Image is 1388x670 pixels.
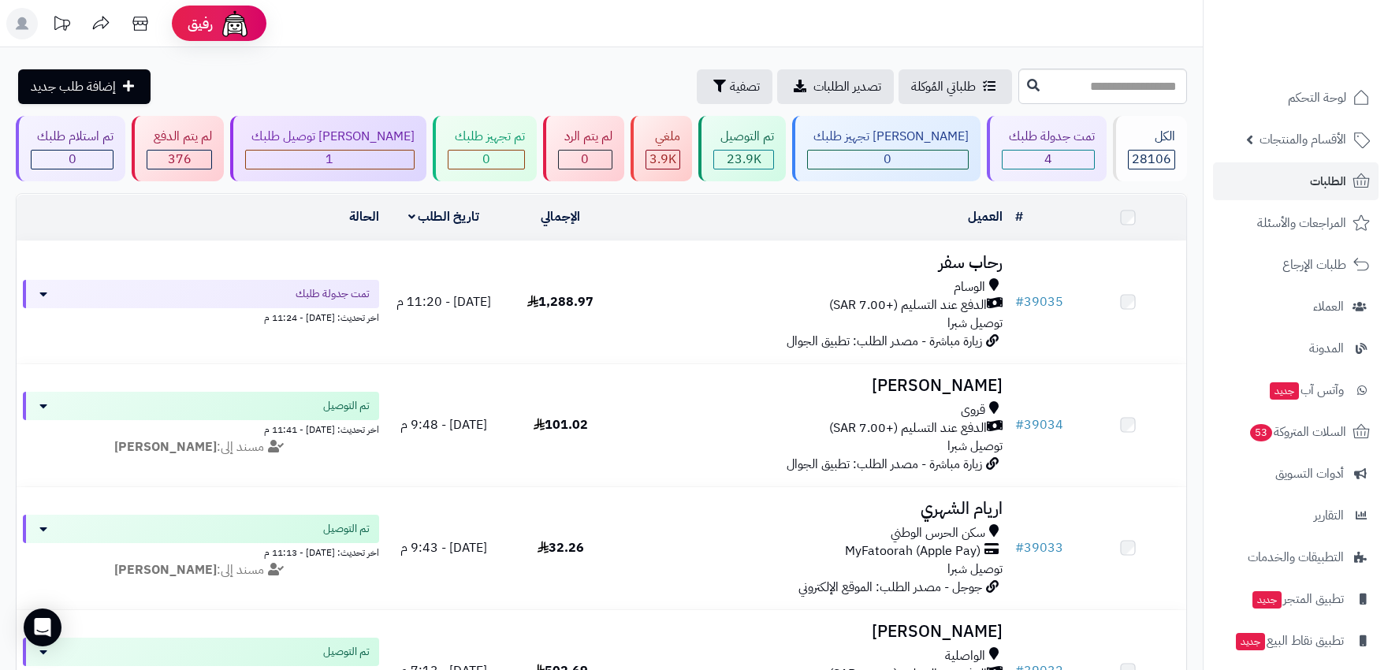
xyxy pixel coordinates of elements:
span: 53 [1250,424,1272,441]
span: التقارير [1314,504,1344,527]
span: تم التوصيل [323,398,370,414]
span: 0 [884,150,891,169]
div: 376 [147,151,210,169]
div: Open Intercom Messenger [24,609,61,646]
span: السلات المتروكة [1248,421,1346,443]
div: لم يتم الرد [558,128,612,146]
strong: [PERSON_NAME] [114,437,217,456]
span: 3.9K [649,150,676,169]
span: الأقسام والمنتجات [1260,128,1346,151]
span: لوحة التحكم [1288,87,1346,109]
a: لم يتم الدفع 376 [128,116,226,181]
span: الطلبات [1310,170,1346,192]
span: 0 [581,150,589,169]
span: الوسام [954,278,985,296]
h3: رحاب سفر [625,254,1002,272]
div: الكل [1128,128,1175,146]
a: الحالة [349,207,379,226]
span: [DATE] - 9:48 م [400,415,487,434]
a: [PERSON_NAME] توصيل طلبك 1 [227,116,430,181]
span: # [1015,538,1024,557]
span: 4 [1044,150,1052,169]
div: 4 [1003,151,1093,169]
div: تم التوصيل [713,128,773,146]
h3: [PERSON_NAME] [625,623,1002,641]
span: طلباتي المُوكلة [911,77,976,96]
a: #39035 [1015,292,1063,311]
span: زيارة مباشرة - مصدر الطلب: تطبيق الجوال [787,332,982,351]
div: 0 [808,151,968,169]
span: MyFatoorah (Apple Pay) [845,542,981,560]
a: تصدير الطلبات [777,69,894,104]
span: # [1015,415,1024,434]
span: المراجعات والأسئلة [1257,212,1346,234]
a: الإجمالي [541,207,580,226]
div: 0 [559,151,612,169]
a: [PERSON_NAME] تجهيز طلبك 0 [789,116,984,181]
span: المدونة [1309,337,1344,359]
a: العميل [968,207,1003,226]
span: أدوات التسويق [1275,463,1344,485]
div: مسند إلى: [11,561,391,579]
a: إضافة طلب جديد [18,69,151,104]
a: #39034 [1015,415,1063,434]
a: لوحة التحكم [1213,79,1379,117]
span: 1,288.97 [527,292,594,311]
span: توصيل شبرا [947,314,1003,333]
div: تم تجهيز طلبك [448,128,524,146]
a: السلات المتروكة53 [1213,413,1379,451]
a: الطلبات [1213,162,1379,200]
a: #39033 [1015,538,1063,557]
strong: [PERSON_NAME] [114,560,217,579]
span: الدفع عند التسليم (+7.00 SAR) [829,296,987,315]
span: تطبيق نقاط البيع [1234,630,1344,652]
span: الواصلية [945,647,985,665]
span: تصدير الطلبات [813,77,881,96]
div: 0 [448,151,523,169]
span: 0 [69,150,76,169]
span: جديد [1252,591,1282,609]
div: 0 [32,151,113,169]
span: زيارة مباشرة - مصدر الطلب: تطبيق الجوال [787,455,982,474]
span: العملاء [1313,296,1344,318]
span: تصفية [730,77,760,96]
a: تمت جدولة طلبك 4 [984,116,1109,181]
a: تاريخ الطلب [408,207,480,226]
a: تم تجهيز طلبك 0 [430,116,539,181]
div: 23861 [714,151,772,169]
a: وآتس آبجديد [1213,371,1379,409]
a: التقارير [1213,497,1379,534]
a: تحديثات المنصة [42,8,81,43]
span: تم التوصيل [323,521,370,537]
div: مسند إلى: [11,438,391,456]
div: اخر تحديث: [DATE] - 11:41 م [23,420,379,437]
span: تمت جدولة طلبك [296,286,370,302]
span: جديد [1270,382,1299,400]
a: طلباتي المُوكلة [899,69,1012,104]
span: الدفع عند التسليم (+7.00 SAR) [829,419,987,437]
img: ai-face.png [219,8,251,39]
span: تطبيق المتجر [1251,588,1344,610]
div: ملغي [646,128,680,146]
h3: اريام الشهري [625,500,1002,518]
div: 3864 [646,151,679,169]
div: 1 [246,151,414,169]
div: تمت جدولة طلبك [1002,128,1094,146]
span: طلبات الإرجاع [1282,254,1346,276]
span: تم التوصيل [323,644,370,660]
a: لم يتم الرد 0 [540,116,627,181]
span: سكن الحرس الوطني [891,524,985,542]
span: توصيل شبرا [947,437,1003,456]
a: التطبيقات والخدمات [1213,538,1379,576]
span: 101.02 [534,415,588,434]
span: إضافة طلب جديد [31,77,116,96]
span: 32.26 [538,538,584,557]
span: [DATE] - 11:20 م [396,292,491,311]
span: # [1015,292,1024,311]
span: 0 [482,150,490,169]
button: تصفية [697,69,772,104]
span: قروى [961,401,985,419]
span: جديد [1236,633,1265,650]
a: طلبات الإرجاع [1213,246,1379,284]
span: وآتس آب [1268,379,1344,401]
